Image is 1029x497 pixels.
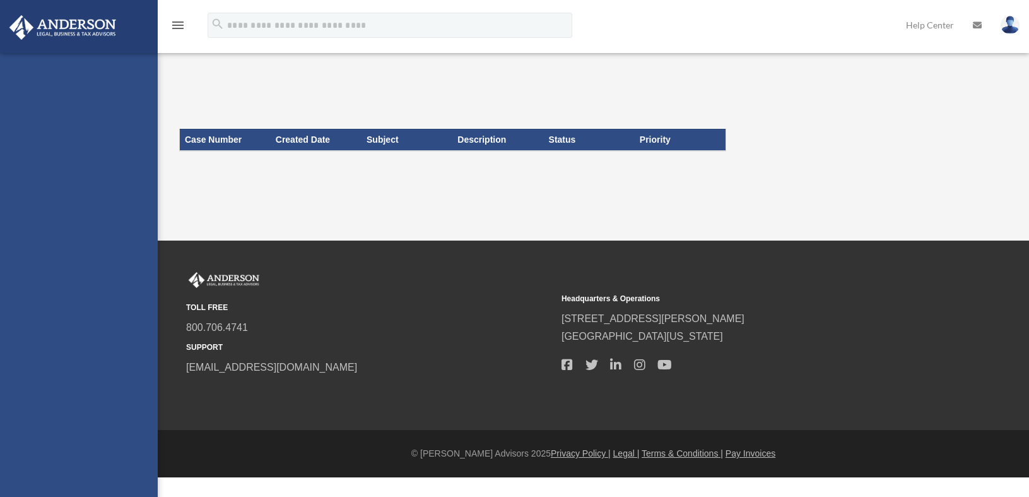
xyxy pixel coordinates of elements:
small: SUPPORT [186,341,553,354]
a: [EMAIL_ADDRESS][DOMAIN_NAME] [186,362,357,373]
i: menu [170,18,185,33]
th: Subject [362,129,452,150]
th: Description [452,129,543,150]
a: Pay Invoices [726,448,775,458]
i: search [211,17,225,31]
a: Privacy Policy | [551,448,611,458]
th: Status [544,129,635,150]
img: Anderson Advisors Platinum Portal [186,272,262,289]
a: [GEOGRAPHIC_DATA][US_STATE] [562,331,723,342]
th: Created Date [271,129,362,150]
th: Case Number [180,129,271,150]
a: 800.706.4741 [186,322,248,333]
div: © [PERSON_NAME] Advisors 2025 [158,446,1029,462]
small: Headquarters & Operations [562,292,928,306]
a: menu [170,22,185,33]
a: Legal | [613,448,640,458]
img: Anderson Advisors Platinum Portal [6,15,120,40]
a: [STREET_ADDRESS][PERSON_NAME] [562,313,744,324]
a: Terms & Conditions | [642,448,723,458]
img: User Pic [1001,16,1020,34]
small: TOLL FREE [186,301,553,314]
th: Priority [635,129,726,150]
